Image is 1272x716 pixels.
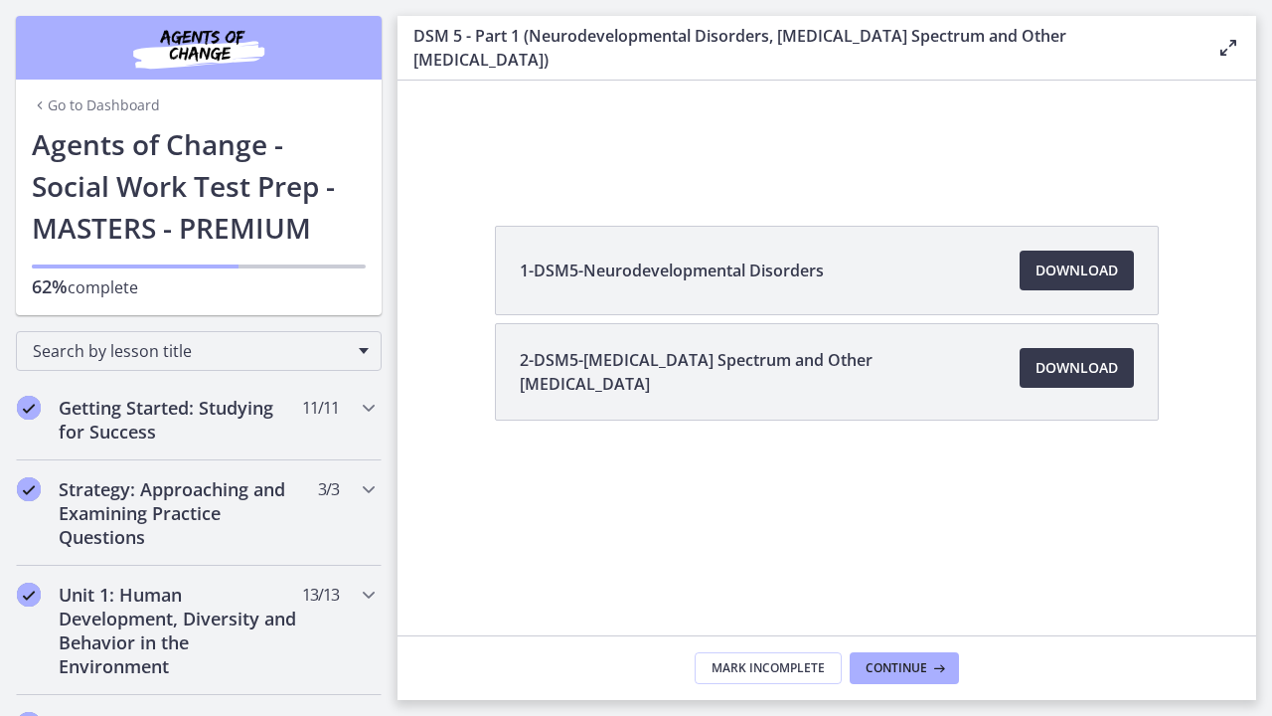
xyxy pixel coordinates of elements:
[302,396,339,420] span: 11 / 11
[695,652,842,684] button: Mark Incomplete
[712,660,825,676] span: Mark Incomplete
[1020,251,1134,290] a: Download
[413,24,1185,72] h3: DSM 5 - Part 1 (Neurodevelopmental Disorders, [MEDICAL_DATA] Spectrum and Other [MEDICAL_DATA])
[59,396,301,444] h2: Getting Started: Studying for Success
[318,477,339,501] span: 3 / 3
[302,583,339,607] span: 13 / 13
[17,477,41,501] i: Completed
[1035,356,1118,380] span: Download
[32,274,68,298] span: 62%
[866,660,927,676] span: Continue
[17,583,41,607] i: Completed
[32,274,366,299] p: complete
[520,348,996,396] span: 2-DSM5-[MEDICAL_DATA] Spectrum and Other [MEDICAL_DATA]
[17,396,41,420] i: Completed
[1020,348,1134,388] a: Download
[850,652,959,684] button: Continue
[33,340,349,362] span: Search by lesson title
[397,81,1256,180] iframe: Video Lesson
[1035,259,1118,282] span: Download
[79,24,318,72] img: Agents of Change Social Work Test Prep
[520,259,824,282] span: 1-DSM5-Neurodevelopmental Disorders
[16,331,382,371] div: Search by lesson title
[32,123,366,249] h1: Agents of Change - Social Work Test Prep - MASTERS - PREMIUM
[59,583,301,678] h2: Unit 1: Human Development, Diversity and Behavior in the Environment
[32,95,160,115] a: Go to Dashboard
[59,477,301,549] h2: Strategy: Approaching and Examining Practice Questions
